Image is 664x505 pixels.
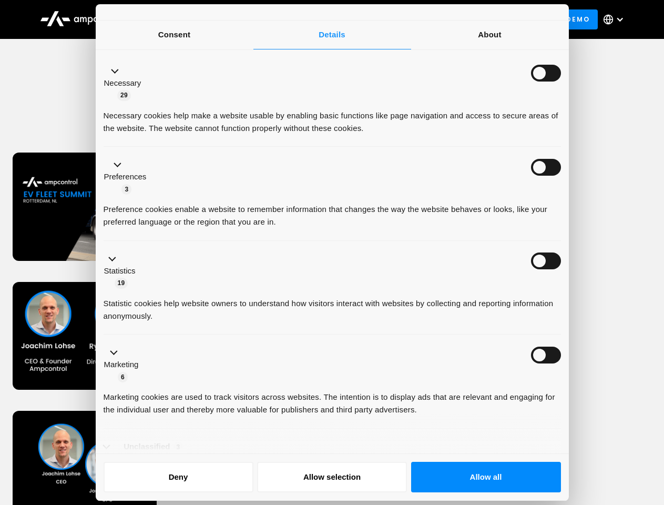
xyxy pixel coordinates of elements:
div: Statistic cookies help website owners to understand how visitors interact with websites by collec... [104,289,561,322]
label: Necessary [104,77,141,89]
span: 3 [121,184,131,195]
button: Preferences (3) [104,159,153,196]
a: Details [253,21,411,49]
button: Unclassified (3) [104,440,190,453]
a: About [411,21,569,49]
h1: Upcoming Webinars [13,106,652,132]
div: Marketing cookies are used to track visitors across websites. The intention is to display ads tha... [104,383,561,416]
label: Marketing [104,359,139,371]
span: 19 [115,278,128,288]
span: 3 [173,442,183,452]
label: Preferences [104,171,147,183]
div: Necessary cookies help make a website usable by enabling basic functions like page navigation and... [104,102,561,135]
button: Marketing (6) [104,347,145,383]
button: Deny [104,462,253,492]
a: Consent [96,21,253,49]
div: Preference cookies enable a website to remember information that changes the way the website beha... [104,195,561,228]
button: Necessary (29) [104,65,148,102]
button: Allow all [411,462,561,492]
span: 6 [118,372,128,382]
span: 29 [117,90,131,100]
button: Allow selection [257,462,407,492]
button: Statistics (19) [104,252,142,289]
label: Statistics [104,265,136,277]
